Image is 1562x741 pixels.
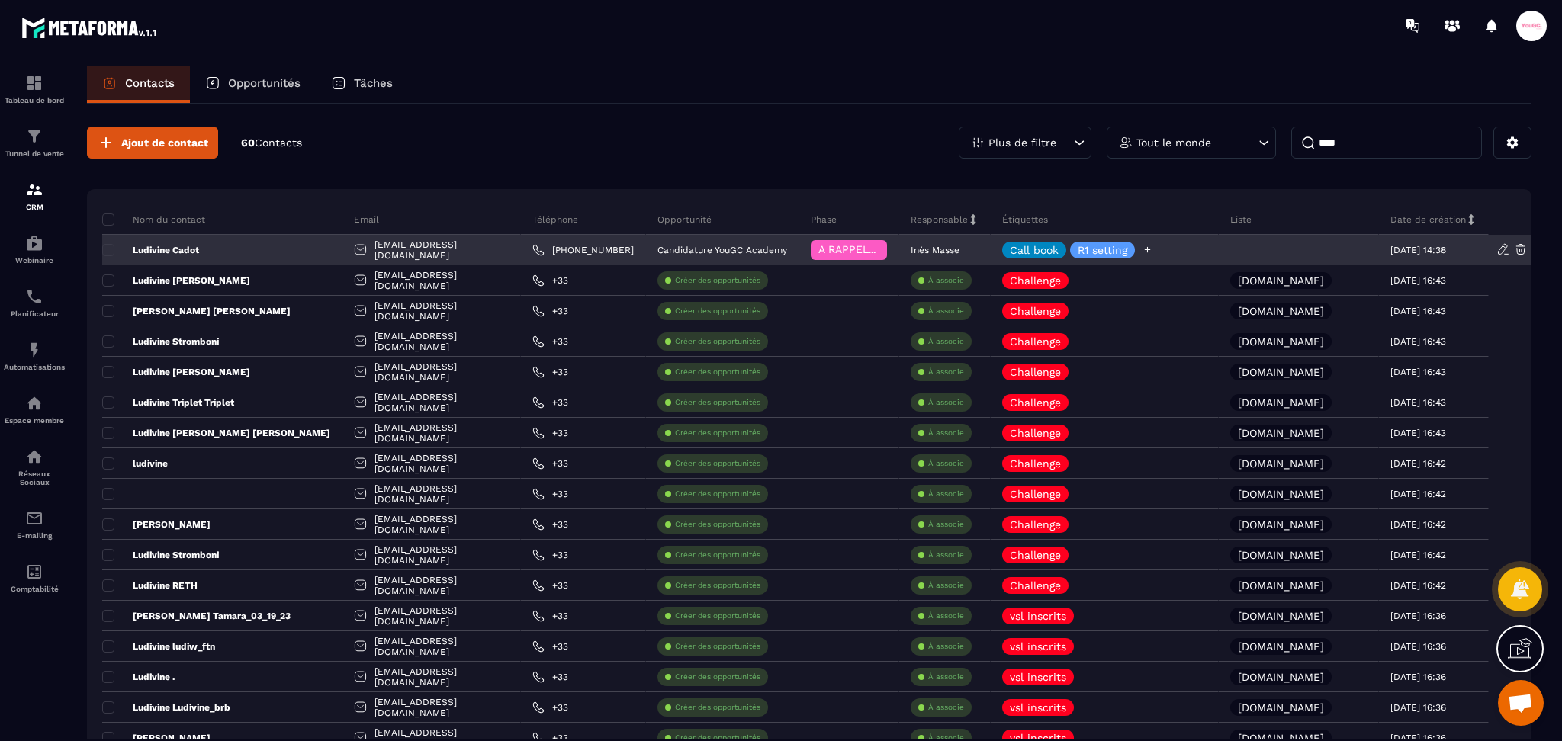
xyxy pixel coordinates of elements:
p: Ludivine [PERSON_NAME] [102,274,250,287]
p: [DATE] 16:43 [1390,336,1446,347]
a: automationsautomationsEspace membre [4,383,65,436]
p: [DATE] 16:42 [1390,458,1446,469]
p: [DATE] 16:36 [1390,641,1446,652]
p: À associe [928,367,964,377]
p: Tâches [354,76,393,90]
p: [DATE] 16:36 [1390,611,1446,621]
a: +33 [532,610,568,622]
p: À associe [928,306,964,316]
p: [PERSON_NAME] Tamara_03_19_23 [102,610,291,622]
p: Challenge [1010,458,1061,469]
p: Contacts [125,76,175,90]
p: À associe [928,336,964,347]
p: 60 [241,136,302,150]
img: logo [21,14,159,41]
p: Créer des opportunités [675,275,760,286]
p: Challenge [1010,519,1061,530]
p: Challenge [1010,367,1061,377]
p: À associe [928,611,964,621]
p: Ludivine [PERSON_NAME] [PERSON_NAME] [102,427,330,439]
p: [DATE] 16:43 [1390,367,1446,377]
p: [DOMAIN_NAME] [1238,306,1324,316]
p: Créer des opportunités [675,519,760,530]
a: accountantaccountantComptabilité [4,551,65,605]
p: Ludivine Stromboni [102,549,219,561]
p: Challenge [1010,397,1061,408]
p: À associe [928,702,964,713]
p: Créer des opportunités [675,458,760,469]
a: +33 [532,305,568,317]
p: [PERSON_NAME] [PERSON_NAME] [102,305,291,317]
img: formation [25,127,43,146]
a: +33 [532,335,568,348]
a: +33 [532,640,568,653]
a: Ouvrir le chat [1498,680,1544,726]
p: Challenge [1010,580,1061,591]
p: Tout le monde [1136,137,1211,148]
p: Créer des opportunités [675,489,760,499]
p: [DOMAIN_NAME] [1238,336,1324,347]
a: formationformationTunnel de vente [4,116,65,169]
p: Responsable [911,213,968,226]
p: Opportunité [657,213,712,226]
p: [DATE] 16:42 [1390,550,1446,560]
p: Créer des opportunités [675,672,760,682]
span: A RAPPELER/GHOST/NO SHOW✖️ [818,243,991,255]
a: +33 [532,274,568,287]
a: +33 [532,549,568,561]
p: Ludivine [PERSON_NAME] [102,366,250,378]
a: schedulerschedulerPlanificateur [4,276,65,329]
p: E-mailing [4,531,65,540]
p: Créer des opportunités [675,397,760,408]
p: [DOMAIN_NAME] [1238,397,1324,408]
p: [DOMAIN_NAME] [1238,458,1324,469]
p: [DOMAIN_NAME] [1238,611,1324,621]
p: À associe [928,580,964,591]
p: Opportunités [228,76,301,90]
p: À associe [928,641,964,652]
span: Ajout de contact [121,135,208,150]
p: Créer des opportunités [675,367,760,377]
img: automations [25,341,43,359]
p: [DATE] 16:42 [1390,489,1446,499]
p: [DATE] 16:43 [1390,428,1446,438]
p: À associe [928,275,964,286]
p: R1 setting [1078,245,1127,255]
p: À associe [928,550,964,560]
p: [DOMAIN_NAME] [1238,489,1324,499]
p: [DATE] 16:42 [1390,519,1446,530]
p: Ludivine RETH [102,579,198,592]
p: Ludivine ludiw_ftn [102,640,215,653]
p: [DOMAIN_NAME] [1238,641,1324,652]
img: automations [25,234,43,252]
p: Call book [1010,245,1059,255]
p: Challenge [1010,306,1061,316]
p: [DOMAIN_NAME] [1238,702,1324,713]
p: Réseaux Sociaux [4,470,65,486]
p: [DOMAIN_NAME] [1238,550,1324,560]
a: +33 [532,518,568,531]
p: [DATE] 16:42 [1390,580,1446,591]
p: Créer des opportunités [675,702,760,713]
p: Email [354,213,379,226]
p: Automatisations [4,363,65,371]
span: Contacts [255,136,302,149]
img: email [25,509,43,528]
p: Challenge [1010,275,1061,286]
p: Date de création [1390,213,1466,226]
p: Ludivine Ludivine_brb [102,701,230,714]
p: Ludivine Cadot [102,244,199,256]
p: [DOMAIN_NAME] [1238,519,1324,530]
p: [PERSON_NAME] [102,518,211,531]
p: [DOMAIN_NAME] [1238,367,1324,377]
p: Tunnel de vente [4,149,65,158]
p: Nom du contact [102,213,205,226]
p: [DATE] 16:43 [1390,397,1446,408]
a: social-networksocial-networkRéseaux Sociaux [4,436,65,498]
p: [DOMAIN_NAME] [1238,275,1324,286]
p: ludivine [102,457,168,470]
button: Ajout de contact [87,127,218,159]
p: À associe [928,397,964,408]
a: Tâches [316,66,408,103]
p: Liste [1230,213,1252,226]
